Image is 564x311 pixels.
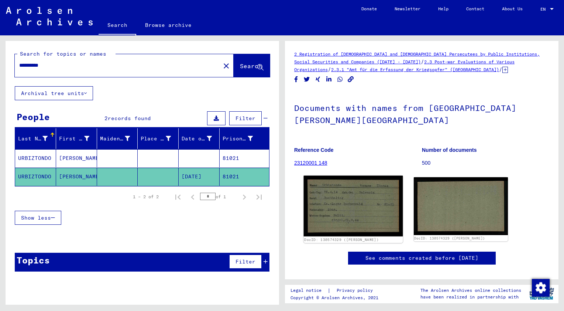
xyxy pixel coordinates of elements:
div: Place of Birth [141,135,171,143]
mat-header-cell: Date of Birth [179,128,220,149]
p: 500 [422,159,549,167]
div: Date of Birth [182,135,212,143]
mat-header-cell: Prisoner # [220,128,269,149]
button: Share on LinkedIn [325,75,333,84]
button: Share on Twitter [303,75,311,84]
mat-cell: URBIZTONDO [15,149,56,167]
div: Last Name [18,133,57,144]
img: Change consent [532,279,550,297]
span: / [421,58,424,65]
span: / [328,66,331,73]
a: 2 Registration of [DEMOGRAPHIC_DATA] and [DEMOGRAPHIC_DATA] Persecutees by Public Institutions, S... [294,51,540,64]
div: Last Name [18,135,48,143]
span: / [499,66,502,73]
p: Copyright © Arolsen Archives, 2021 [290,294,382,301]
div: of 1 [200,193,237,200]
span: Filter [235,258,255,265]
mat-cell: 81021 [220,149,269,167]
button: Share on Xing [314,75,322,84]
div: 1 – 2 of 2 [133,193,159,200]
span: Filter [235,115,255,122]
div: Place of Birth [141,133,180,144]
img: 001.jpg [304,176,403,237]
div: First Name [59,133,99,144]
mat-label: Search for topics or names [20,50,106,57]
button: Filter [229,255,262,269]
a: Legal notice [290,287,327,294]
div: People [17,110,50,123]
a: DocID: 130574329 ([PERSON_NAME]) [304,237,379,242]
button: Search [234,54,270,77]
a: See comments created before [DATE] [365,254,478,262]
p: The Arolsen Archives online collections [420,287,521,294]
button: Last page [252,189,266,204]
div: Prisoner # [223,133,262,144]
div: First Name [59,135,89,143]
p: have been realized in partnership with [420,294,521,300]
button: Previous page [185,189,200,204]
span: Show less [21,214,51,221]
mat-header-cell: Place of Birth [138,128,179,149]
div: Maiden Name [100,133,140,144]
mat-header-cell: Maiden Name [97,128,138,149]
mat-cell: URBIZTONDO [15,168,56,186]
div: Date of Birth [182,133,221,144]
img: Arolsen_neg.svg [6,7,93,25]
mat-icon: close [222,62,231,70]
div: | [290,287,382,294]
b: Number of documents [422,147,477,153]
span: 2 [104,115,108,122]
button: First page [171,189,185,204]
mat-header-cell: First Name [56,128,97,149]
img: 002.jpg [414,177,508,235]
div: Prisoner # [223,135,253,143]
button: Share on WhatsApp [336,75,344,84]
mat-header-cell: Last Name [15,128,56,149]
a: Privacy policy [331,287,382,294]
button: Clear [219,58,234,73]
button: Archival tree units [15,86,93,100]
mat-cell: [PERSON_NAME] [56,149,97,167]
h1: Documents with names from [GEOGRAPHIC_DATA][PERSON_NAME][GEOGRAPHIC_DATA] [294,91,549,136]
button: Copy link [347,75,355,84]
a: 2.3.1 "Amt für die Erfassung der Kriegsopfer" ([GEOGRAPHIC_DATA]) [331,67,499,72]
b: Reference Code [294,147,334,153]
a: DocID: 130574329 ([PERSON_NAME]) [414,236,485,240]
mat-cell: [DATE] [179,168,220,186]
span: EN [540,7,548,12]
mat-cell: [PERSON_NAME] [56,168,97,186]
img: yv_logo.png [528,284,556,303]
div: Maiden Name [100,135,130,143]
button: Show less [15,211,61,225]
div: Topics [17,254,50,267]
a: Browse archive [136,16,200,34]
span: records found [108,115,151,122]
a: 23120001 148 [294,160,327,166]
button: Filter [229,111,262,125]
mat-cell: 81021 [220,168,269,186]
a: Search [99,16,136,35]
button: Share on Facebook [292,75,300,84]
button: Next page [237,189,252,204]
span: Search [240,62,262,70]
